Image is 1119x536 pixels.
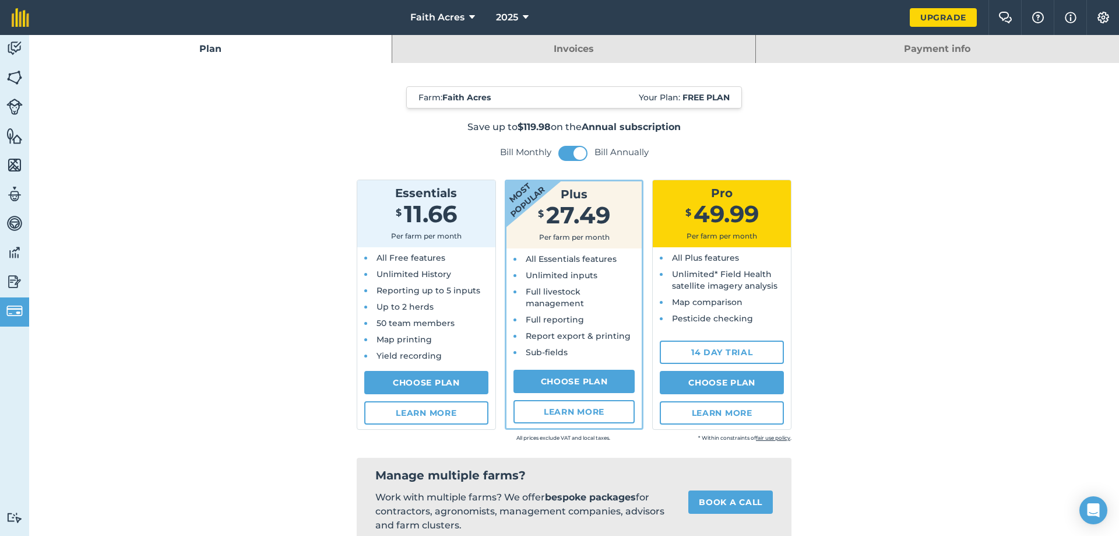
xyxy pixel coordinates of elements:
span: Plus [561,187,587,201]
strong: bespoke packages [545,492,636,503]
span: Farm : [418,92,491,103]
span: $ [538,208,544,219]
a: Learn more [660,401,784,425]
span: All Free features [376,253,445,263]
img: svg+xml;base64,PD94bWwgdmVyc2lvbj0iMS4wIiBlbmNvZGluZz0idXRmLTgiPz4KPCEtLSBHZW5lcmF0b3I6IEFkb2JlIE... [6,215,23,232]
a: Choose Plan [513,370,635,393]
img: A question mark icon [1031,12,1045,23]
div: Open Intercom Messenger [1079,496,1107,524]
img: svg+xml;base64,PHN2ZyB4bWxucz0iaHR0cDovL3d3dy53My5vcmcvMjAwMC9zdmciIHdpZHRoPSI1NiIgaGVpZ2h0PSI2MC... [6,156,23,174]
span: 11.66 [404,199,457,228]
a: Payment info [756,35,1119,63]
a: Upgrade [910,8,977,27]
span: 2025 [496,10,518,24]
span: Faith Acres [410,10,465,24]
img: svg+xml;base64,PD94bWwgdmVyc2lvbj0iMS4wIiBlbmNvZGluZz0idXRmLTgiPz4KPCEtLSBHZW5lcmF0b3I6IEFkb2JlIE... [6,303,23,319]
span: Full reporting [526,314,584,325]
h2: Manage multiple farms? [375,467,773,484]
span: Unlimited History [376,269,451,279]
a: fair use policy [756,435,790,441]
img: svg+xml;base64,PD94bWwgdmVyc2lvbj0iMS4wIiBlbmNvZGluZz0idXRmLTgiPz4KPCEtLSBHZW5lcmF0b3I6IEFkb2JlIE... [6,40,23,57]
img: svg+xml;base64,PD94bWwgdmVyc2lvbj0iMS4wIiBlbmNvZGluZz0idXRmLTgiPz4KPCEtLSBHZW5lcmF0b3I6IEFkb2JlIE... [6,99,23,115]
span: Report export & printing [526,331,631,341]
span: 50 team members [376,318,455,328]
span: 27.49 [546,201,610,229]
a: Learn more [513,400,635,423]
img: fieldmargin Logo [12,8,29,27]
span: All Essentials features [526,254,617,264]
span: All Plus features [672,253,739,263]
span: Sub-fields [526,347,568,358]
span: Pesticide checking [672,313,753,324]
span: Your Plan: [639,92,730,103]
strong: Faith Acres [442,92,491,103]
span: Map comparison [672,297,743,307]
span: Unlimited* Field Health satellite imagery analysis [672,269,777,291]
span: Pro [711,186,733,200]
label: Bill Annually [594,146,649,158]
img: Two speech bubbles overlapping with the left bubble in the forefront [998,12,1012,23]
p: Save up to on the [277,120,871,134]
img: svg+xml;base64,PHN2ZyB4bWxucz0iaHR0cDovL3d3dy53My5vcmcvMjAwMC9zdmciIHdpZHRoPSI1NiIgaGVpZ2h0PSI2MC... [6,127,23,145]
a: Plan [29,35,392,63]
span: Per farm per month [687,232,757,240]
strong: Most popular [471,148,567,236]
span: $ [685,207,691,218]
span: Map printing [376,334,432,345]
span: Per farm per month [391,232,462,240]
span: Yield recording [376,351,442,361]
strong: Annual subscription [582,121,681,132]
p: Work with multiple farms? We offer for contractors, agronomists, management companies, advisors a... [375,491,670,533]
img: A cog icon [1096,12,1110,23]
small: * Within constraints of . [610,432,791,444]
a: Learn more [364,401,488,425]
small: All prices exclude VAT and local taxes. [429,432,610,444]
span: 49.99 [694,199,759,228]
strong: Free plan [682,92,730,103]
span: Per farm per month [539,233,610,241]
span: Essentials [395,186,457,200]
span: Reporting up to 5 inputs [376,285,480,296]
span: Full livestock management [526,286,584,309]
span: $ [396,207,402,218]
img: svg+xml;base64,PHN2ZyB4bWxucz0iaHR0cDovL3d3dy53My5vcmcvMjAwMC9zdmciIHdpZHRoPSI1NiIgaGVpZ2h0PSI2MC... [6,69,23,86]
label: Bill Monthly [500,146,551,158]
img: svg+xml;base64,PD94bWwgdmVyc2lvbj0iMS4wIiBlbmNvZGluZz0idXRmLTgiPz4KPCEtLSBHZW5lcmF0b3I6IEFkb2JlIE... [6,244,23,261]
a: 14 day trial [660,341,784,364]
img: svg+xml;base64,PD94bWwgdmVyc2lvbj0iMS4wIiBlbmNvZGluZz0idXRmLTgiPz4KPCEtLSBHZW5lcmF0b3I6IEFkb2JlIE... [6,512,23,523]
img: svg+xml;base64,PD94bWwgdmVyc2lvbj0iMS4wIiBlbmNvZGluZz0idXRmLTgiPz4KPCEtLSBHZW5lcmF0b3I6IEFkb2JlIE... [6,185,23,203]
span: Unlimited inputs [526,270,597,281]
img: svg+xml;base64,PD94bWwgdmVyc2lvbj0iMS4wIiBlbmNvZGluZz0idXRmLTgiPz4KPCEtLSBHZW5lcmF0b3I6IEFkb2JlIE... [6,273,23,290]
a: Choose Plan [660,371,784,394]
strong: $119.98 [518,121,551,132]
a: Invoices [392,35,755,63]
img: svg+xml;base64,PHN2ZyB4bWxucz0iaHR0cDovL3d3dy53My5vcmcvMjAwMC9zdmciIHdpZHRoPSIxNyIgaGVpZ2h0PSIxNy... [1065,10,1076,24]
span: Up to 2 herds [376,302,434,312]
a: Choose Plan [364,371,488,394]
a: Book a call [688,491,773,514]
